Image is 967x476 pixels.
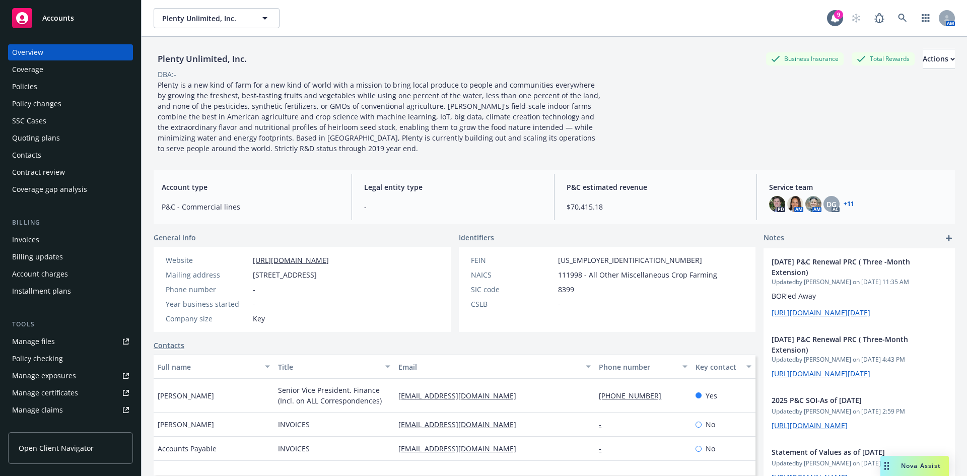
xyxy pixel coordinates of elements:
div: Policy checking [12,351,63,367]
span: No [706,443,715,454]
div: Policies [12,79,37,95]
a: Manage BORs [8,419,133,435]
span: Notes [764,232,784,244]
span: P&C estimated revenue [567,182,744,192]
a: Contacts [8,147,133,163]
div: SSC Cases [12,113,46,129]
div: Manage files [12,333,55,350]
span: Updated by [PERSON_NAME] on [DATE] 11:35 AM [772,278,947,287]
img: photo [805,196,821,212]
span: Updated by [PERSON_NAME] on [DATE] 2:59 PM [772,407,947,416]
a: Start snowing [846,8,866,28]
a: Accounts [8,4,133,32]
div: Email [398,362,580,372]
div: Title [278,362,379,372]
a: Manage certificates [8,385,133,401]
a: Report a Bug [869,8,889,28]
a: [EMAIL_ADDRESS][DOMAIN_NAME] [398,420,524,429]
a: Policies [8,79,133,95]
div: Website [166,255,249,265]
a: [URL][DOMAIN_NAME][DATE] [772,369,870,378]
a: [URL][DOMAIN_NAME] [253,255,329,265]
div: Manage claims [12,402,63,418]
div: Business Insurance [766,52,844,65]
span: Plenty is a new kind of farm for a new kind of world with a mission to bring local produce to peo... [158,80,602,153]
div: Contract review [12,164,65,180]
div: 9 [834,10,843,19]
button: Email [394,355,595,379]
a: Invoices [8,232,133,248]
a: [URL][DOMAIN_NAME] [772,421,848,430]
a: - [599,444,609,453]
div: Manage certificates [12,385,78,401]
a: Contacts [154,340,184,351]
span: Accounts Payable [158,443,217,454]
span: Key [253,313,265,324]
button: Key contact [692,355,755,379]
div: Year business started [166,299,249,309]
a: SSC Cases [8,113,133,129]
span: [DATE] P&C Renewal PRC ( Three -Month Extension) [772,256,921,278]
button: Actions [923,49,955,69]
div: Phone number [599,362,676,372]
span: Accounts [42,14,74,22]
a: Account charges [8,266,133,282]
a: Coverage [8,61,133,78]
span: Senior Vice President. Finance (Incl. on ALL Correspondences) [278,385,390,406]
span: [PERSON_NAME] [158,390,214,401]
div: Manage BORs [12,419,59,435]
a: Quoting plans [8,130,133,146]
div: DBA: - [158,69,176,80]
div: FEIN [471,255,554,265]
span: INVOICES [278,443,310,454]
a: [EMAIL_ADDRESS][DOMAIN_NAME] [398,444,524,453]
a: Search [892,8,913,28]
a: Switch app [916,8,936,28]
span: P&C - Commercial lines [162,201,339,212]
span: Legal entity type [364,182,542,192]
button: Plenty Unlimited, Inc. [154,8,280,28]
span: No [706,419,715,430]
div: Invoices [12,232,39,248]
div: Company size [166,313,249,324]
div: Tools [8,319,133,329]
div: Actions [923,49,955,69]
span: INVOICES [278,419,310,430]
div: Contacts [12,147,41,163]
span: Plenty Unlimited, Inc. [162,13,249,24]
a: Overview [8,44,133,60]
span: 111998 - All Other Miscellaneous Crop Farming [558,269,717,280]
div: Billing updates [12,249,63,265]
div: Drag to move [880,456,893,476]
a: Manage files [8,333,133,350]
span: [US_EMPLOYER_IDENTIFICATION_NUMBER] [558,255,702,265]
div: Quoting plans [12,130,60,146]
span: Statement of Values as of [DATE] [772,447,921,457]
div: [DATE] P&C Renewal PRC ( Three-Month Extension)Updatedby [PERSON_NAME] on [DATE] 4:43 PM[URL][DOM... [764,326,955,387]
div: CSLB [471,299,554,309]
span: - [253,299,255,309]
span: $70,415.18 [567,201,744,212]
span: Service team [769,182,947,192]
div: Plenty Unlimited, Inc. [154,52,251,65]
div: Total Rewards [852,52,915,65]
span: Yes [706,390,717,401]
button: Title [274,355,394,379]
span: [STREET_ADDRESS] [253,269,317,280]
span: - [364,201,542,212]
div: SIC code [471,284,554,295]
div: Manage exposures [12,368,76,384]
div: Billing [8,218,133,228]
span: Identifiers [459,232,494,243]
a: [PHONE_NUMBER] [599,391,669,400]
div: Policy changes [12,96,61,112]
a: [EMAIL_ADDRESS][DOMAIN_NAME] [398,391,524,400]
a: Billing updates [8,249,133,265]
span: 2025 P&C SOI-As of [DATE] [772,395,921,405]
span: Account type [162,182,339,192]
span: Updated by [PERSON_NAME] on [DATE] 7:31 PM [772,459,947,468]
p: BOR'ed Away [772,291,947,301]
a: Manage exposures [8,368,133,384]
div: Key contact [696,362,740,372]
